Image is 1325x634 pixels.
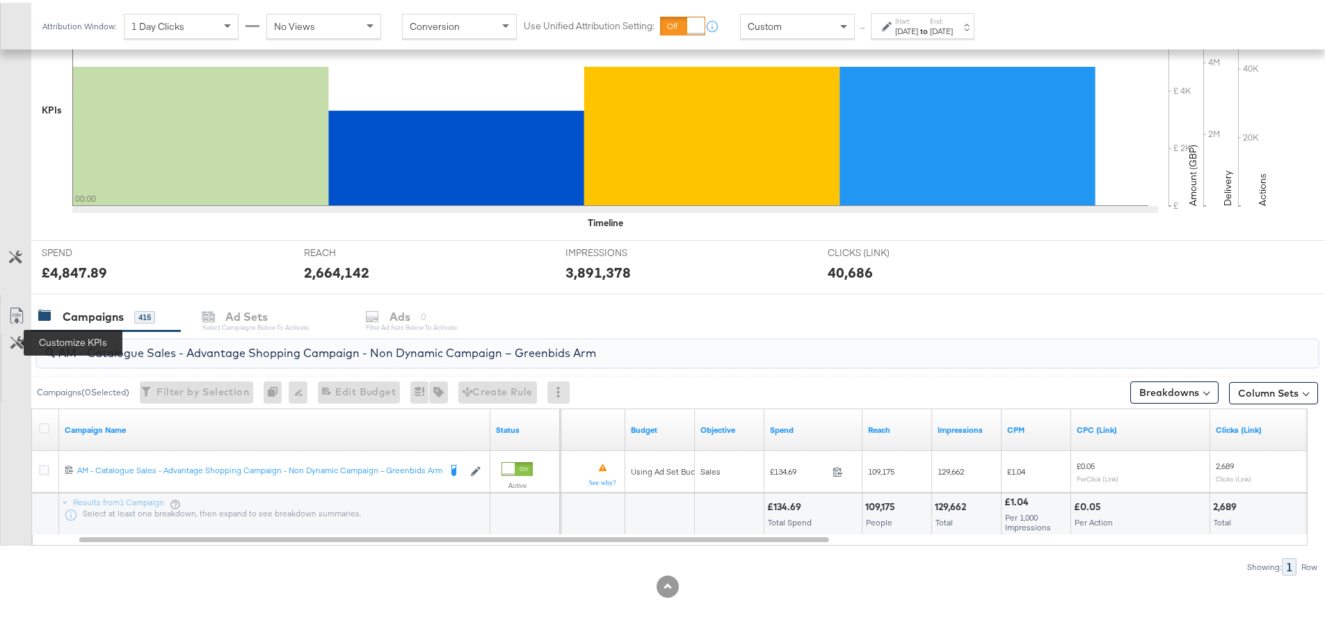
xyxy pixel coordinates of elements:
button: Column Sets [1229,379,1318,402]
text: Amount (GBP) [1187,142,1199,203]
span: ↑ [856,24,869,29]
span: REACH [304,244,408,257]
span: Custom [748,17,782,30]
span: IMPRESSIONS [565,244,670,257]
span: Conversion [410,17,460,30]
span: £134.69 [770,463,827,474]
span: CLICKS (LINK) [828,244,932,257]
span: No Views [274,17,315,30]
a: The total amount spent to date. [770,422,857,433]
span: People [866,514,892,525]
button: Breakdowns [1130,379,1219,401]
label: Start: [895,14,918,23]
span: £1.04 [1007,463,1025,474]
span: SPEND [42,244,146,257]
a: Shows the current state of your Ad Campaign. [496,422,554,433]
label: Use Unified Attribution Setting: [524,17,655,30]
a: Your campaign's objective. [700,422,759,433]
div: [DATE] [895,23,918,34]
a: The number of times your ad was served. On mobile apps an ad is counted as served the first time ... [938,422,996,433]
div: Attribution Window: [42,19,117,29]
div: £0.05 [1074,498,1105,511]
a: AM - Catalogue Sales - Advantage Shopping Campaign - Non Dynamic Campaign – Greenbids Arm [77,462,439,476]
div: Row [1301,560,1318,569]
span: Per 1,000 Impressions [1005,509,1051,530]
div: 2,689 [1213,498,1241,511]
span: 109,175 [868,463,894,474]
span: Per Action [1075,514,1113,525]
span: £0.05 [1077,458,1095,468]
span: Total [935,514,953,525]
span: Sales [700,463,721,474]
strong: to [918,23,930,33]
span: 1 Day Clicks [131,17,184,30]
text: Actions [1256,171,1269,203]
div: 0 [264,379,289,401]
div: AM - Catalogue Sales - Advantage Shopping Campaign - Non Dynamic Campaign – Greenbids Arm [77,462,439,473]
span: Total [1214,514,1231,525]
div: Campaigns [63,306,124,322]
button: Customize KPIs [1,331,33,351]
div: Using Ad Set Budget [631,463,708,475]
div: 109,175 [865,498,899,511]
span: 129,662 [938,463,964,474]
a: Your campaign name. [65,422,485,433]
div: 415 [134,308,155,321]
div: [DATE] [930,23,953,34]
span: Total Spend [768,514,812,525]
div: 1 [1282,555,1296,573]
div: 129,662 [935,498,970,511]
label: Active [501,478,533,487]
div: £1.04 [1004,493,1033,506]
div: 2,664,142 [304,260,369,280]
div: KPIs [42,101,62,114]
div: 40,686 [828,260,873,280]
label: End: [930,14,953,23]
a: The number of people your ad was served to. [868,422,926,433]
div: £4,847.89 [42,260,107,280]
div: 3,891,378 [565,260,631,280]
div: Campaigns ( 0 Selected) [37,383,129,396]
a: The average cost for each link click you've received from your ad. [1077,422,1205,433]
sub: Clicks (Link) [1216,472,1251,480]
span: 2,689 [1216,458,1234,468]
div: £134.69 [767,498,805,511]
a: The average cost you've paid to have 1,000 impressions of your ad. [1007,422,1066,433]
text: Delivery [1221,168,1234,203]
sub: Per Click (Link) [1077,472,1118,480]
a: The maximum amount you're willing to spend on your ads, on average each day or over the lifetime ... [631,422,689,433]
input: Search Campaigns by Name, ID or Objective [55,331,1200,358]
div: Timeline [588,214,623,227]
div: Showing: [1246,560,1282,569]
